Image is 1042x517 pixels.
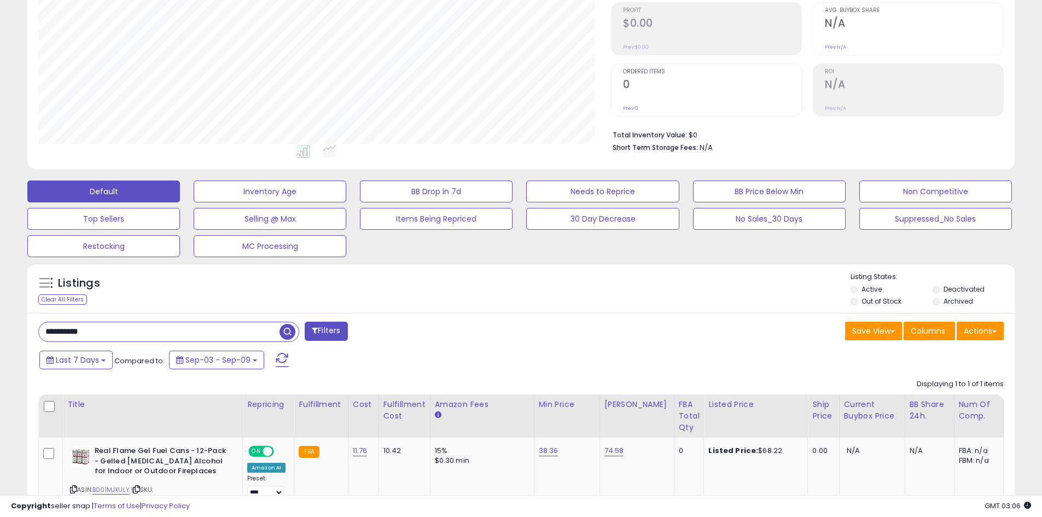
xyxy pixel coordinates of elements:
[825,69,1003,75] span: ROI
[851,272,1015,282] p: Listing States:
[114,356,165,366] span: Compared to:
[383,446,422,456] div: 10.42
[623,105,638,112] small: Prev: 0
[910,399,950,422] div: BB Share 24h.
[299,399,343,410] div: Fulfillment
[194,208,346,230] button: Selling @ Max
[700,142,713,153] span: N/A
[623,8,801,14] span: Profit
[11,501,51,511] strong: Copyright
[27,235,180,257] button: Restocking
[56,355,99,365] span: Last 7 Days
[904,322,955,340] button: Columns
[435,410,441,420] small: Amazon Fees.
[70,446,234,515] div: ASIN:
[859,181,1012,202] button: Non Competitive
[526,208,679,230] button: 30 Day Decrease
[38,294,87,305] div: Clear All Filters
[825,78,1003,93] h2: N/A
[435,399,529,410] div: Amazon Fees
[825,8,1003,14] span: Avg. Buybox Share
[861,297,901,306] label: Out of Stock
[58,276,100,291] h5: Listings
[825,17,1003,32] h2: N/A
[959,446,995,456] div: FBA: n/a
[825,44,846,50] small: Prev: N/A
[305,322,347,341] button: Filters
[613,127,996,141] li: $0
[604,399,670,410] div: [PERSON_NAME]
[539,399,595,410] div: Min Price
[39,351,113,369] button: Last 7 Days
[861,284,882,294] label: Active
[94,501,140,511] a: Terms of Use
[247,463,286,473] div: Amazon AI
[679,399,700,433] div: FBA Total Qty
[985,501,1031,511] span: 2025-09-17 03:06 GMT
[353,399,374,410] div: Cost
[859,208,1012,230] button: Suppressed_No Sales
[194,235,346,257] button: MC Processing
[435,446,526,456] div: 15%
[435,456,526,466] div: $0.30 min
[693,181,846,202] button: BB Price Below Min
[944,297,973,306] label: Archived
[360,208,513,230] button: Items Being Repriced
[623,44,649,50] small: Prev: $0.00
[383,399,426,422] div: Fulfillment Cost
[845,322,902,340] button: Save View
[67,399,238,410] div: Title
[957,322,1004,340] button: Actions
[613,143,698,152] b: Short Term Storage Fees:
[844,399,900,422] div: Current Buybox Price
[613,130,687,140] b: Total Inventory Value:
[910,446,946,456] div: N/A
[708,446,799,456] div: $68.22
[526,181,679,202] button: Needs to Reprice
[917,379,1004,390] div: Displaying 1 to 1 of 1 items
[693,208,846,230] button: No Sales_30 Days
[708,445,758,456] b: Listed Price:
[623,78,801,93] h2: 0
[247,475,286,499] div: Preset:
[353,445,368,456] a: 11.76
[812,446,830,456] div: 0.00
[70,446,92,468] img: 51R02462vsL._SL40_.jpg
[708,399,803,410] div: Listed Price
[539,445,558,456] a: 38.36
[847,445,860,456] span: N/A
[944,284,985,294] label: Deactivated
[272,447,290,456] span: OFF
[247,399,289,410] div: Repricing
[959,399,999,422] div: Num of Comp.
[169,351,264,369] button: Sep-03 - Sep-09
[185,355,251,365] span: Sep-03 - Sep-09
[959,456,995,466] div: FBM: n/a
[623,69,801,75] span: Ordered Items
[95,446,228,479] b: Real Flame Gel Fuel Cans - 12-Pack - Gelled [MEDICAL_DATA] Alcohol for Indoor or Outdoor Fireplaces
[360,181,513,202] button: BB Drop in 7d
[604,445,624,456] a: 74.58
[27,181,180,202] button: Default
[679,446,696,456] div: 0
[27,208,180,230] button: Top Sellers
[911,326,945,336] span: Columns
[623,17,801,32] h2: $0.00
[11,501,190,512] div: seller snap | |
[299,446,319,458] small: FBA
[142,501,190,511] a: Privacy Policy
[249,447,263,456] span: ON
[812,399,834,422] div: Ship Price
[825,105,846,112] small: Prev: N/A
[194,181,346,202] button: Inventory Age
